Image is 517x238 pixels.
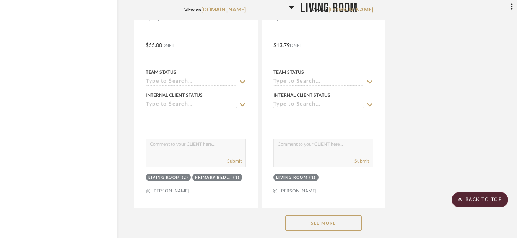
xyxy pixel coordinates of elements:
input: Type to Search… [146,101,237,109]
input: Type to Search… [146,78,237,86]
div: (2) [182,175,189,181]
button: See More [285,215,362,231]
span: View on [312,8,328,12]
div: Team Status [273,69,304,76]
div: Internal Client Status [273,92,330,99]
div: (1) [233,175,240,181]
input: Type to Search… [273,101,364,109]
scroll-to-top-button: BACK TO TOP [452,192,508,207]
a: [DOMAIN_NAME] [328,7,373,13]
input: Type to Search… [273,78,364,86]
div: Team Status [146,69,176,76]
div: Primary Bedroom/King [195,175,231,181]
div: Internal Client Status [146,92,203,99]
span: View on [184,8,201,12]
button: Submit [227,158,242,165]
div: (1) [309,175,316,181]
a: [DOMAIN_NAME] [201,7,246,13]
div: Living Room [276,175,308,181]
div: Living Room [148,175,180,181]
button: Submit [354,158,369,165]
